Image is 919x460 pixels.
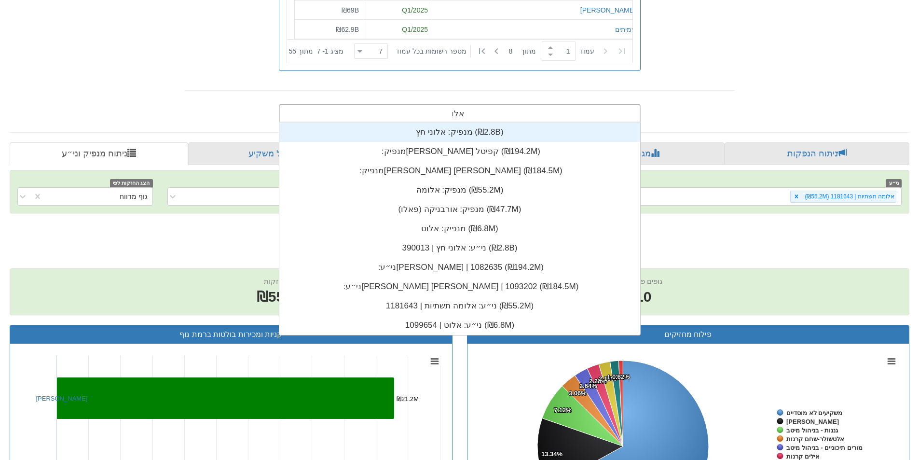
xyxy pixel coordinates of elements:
[599,375,617,382] tspan: 2.15%
[367,5,428,14] div: Q1/2025
[257,289,308,305] span: ₪55.2M
[279,258,640,277] div: ני״ע: ‏[PERSON_NAME] | 1082635 ‎(₪194.2M)‎
[289,41,343,62] div: ‏מציג 1 - 7 ‏ מתוך 55
[279,161,640,181] div: מנפיק: ‏[PERSON_NAME] [PERSON_NAME] ‎(₪184.5M)‎
[279,296,640,316] div: ני״ע: ‏אלומה תשתיות | 1181643 ‎(₪55.2M)‎
[110,179,152,187] span: הצג החזקות לפי
[17,330,445,339] h3: קניות ומכירות בולטות ברמת גוף
[509,46,521,56] span: 8
[397,395,419,403] tspan: ₪21.2M
[120,192,148,201] div: גוף מדווח
[786,435,844,443] tspan: אלטשולר-שחם קרנות
[10,142,188,166] a: ניתוח מנפיק וני״ע
[607,374,625,381] tspan: 1.61%
[279,277,640,296] div: ני״ע: ‏[PERSON_NAME] [PERSON_NAME] | 1093202 ‎(₪184.5M)‎
[802,191,896,202] div: אלומה תשתיות | 1181643 (₪55.2M)
[350,41,631,62] div: ‏ מתוך
[299,24,359,34] div: ₪62.9B
[10,223,909,239] h2: אלומה תשתיות | 1181643 - ניתוח ני״ע
[367,24,428,34] div: Q1/2025
[279,238,640,258] div: ני״ע: ‏אלוני חץ | 390013 ‎(₪2.8B)‎
[589,377,607,385] tspan: 2.28%
[279,181,640,200] div: מנפיק: ‏אלומה ‎(₪55.2M)‎
[569,390,587,397] tspan: 3.06%
[279,123,640,142] div: מנפיק: ‏אלוני חץ ‎(₪2.8B)‎
[396,46,466,56] span: ‏מספר רשומות בכל עמוד
[36,395,88,402] a: [PERSON_NAME]
[786,409,842,417] tspan: משקיעים לא מוסדיים
[579,46,594,56] span: ‏עמוד
[279,142,640,161] div: מנפיק: ‏[PERSON_NAME] קפיטל ‎(₪194.2M)‎
[279,316,640,335] div: ני״ע: ‏אלוט | 1099654 ‎(₪6.8M)‎
[279,123,640,335] div: grid
[188,142,370,166] a: פרופיל משקיע
[264,277,301,285] span: שווי החזקות
[624,287,662,307] span: 10
[786,418,839,425] tspan: [PERSON_NAME]
[886,179,902,187] span: ני״ע
[279,200,640,219] div: מנפיק: ‏אורבניקה (פאלו) ‎(₪47.7M)‎
[579,382,597,390] tspan: 2.64%
[580,5,635,14] button: [PERSON_NAME]
[786,427,838,434] tspan: גננות - בניהול מיטב
[786,444,863,451] tspan: מורים תיכוניים - בניהול מיטב
[475,330,902,339] h3: פילוח מחזיקים
[624,277,662,285] span: גופים פעילים
[554,406,572,414] tspan: 7.12%
[541,450,563,458] tspan: 13.34%
[279,219,640,238] div: מנפיק: ‏אלוט ‎(₪6.8M)‎
[615,24,636,34] button: עמיתים
[725,142,909,166] a: ניתוח הנפקות
[612,373,630,380] tspan: 0.82%
[299,5,359,14] div: ₪69B
[786,453,820,460] tspan: אילים קרנות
